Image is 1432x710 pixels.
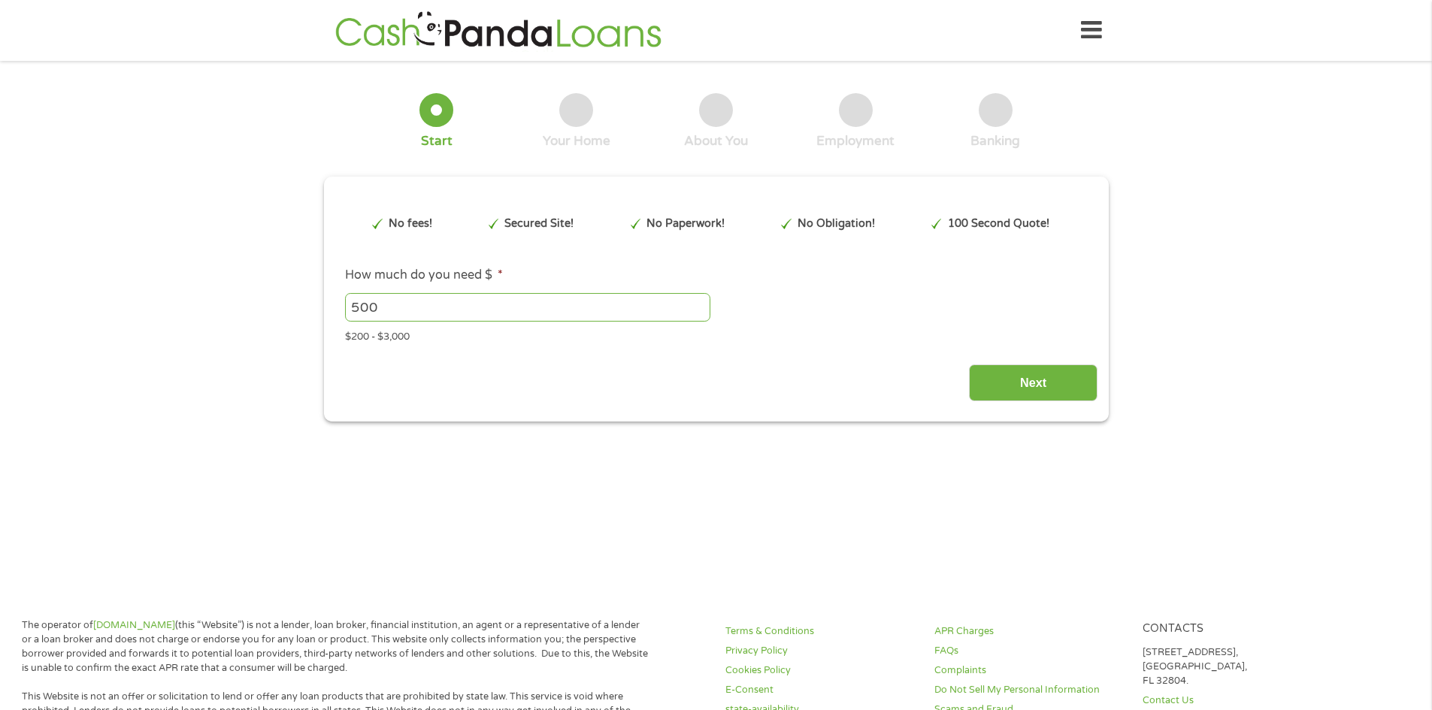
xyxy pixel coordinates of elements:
[345,325,1086,345] div: $200 - $3,000
[934,663,1125,678] a: Complaints
[798,216,875,232] p: No Obligation!
[389,216,432,232] p: No fees!
[504,216,574,232] p: Secured Site!
[421,133,453,150] div: Start
[725,624,916,639] a: Terms & Conditions
[948,216,1049,232] p: 100 Second Quote!
[345,267,503,283] label: How much do you need $
[93,619,175,631] a: [DOMAIN_NAME]
[816,133,895,150] div: Employment
[970,133,1020,150] div: Banking
[543,133,610,150] div: Your Home
[969,364,1097,401] input: Next
[22,618,649,675] p: The operator of (this “Website”) is not a lender, loan broker, financial institution, an agent or...
[934,624,1125,639] a: APR Charges
[725,663,916,678] a: Cookies Policy
[646,216,725,232] p: No Paperwork!
[1143,622,1334,636] h4: Contacts
[934,683,1125,697] a: Do Not Sell My Personal Information
[331,9,666,52] img: GetLoanNow Logo
[725,644,916,658] a: Privacy Policy
[934,644,1125,658] a: FAQs
[684,133,748,150] div: About You
[1143,645,1334,688] p: [STREET_ADDRESS], [GEOGRAPHIC_DATA], FL 32804.
[725,683,916,697] a: E-Consent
